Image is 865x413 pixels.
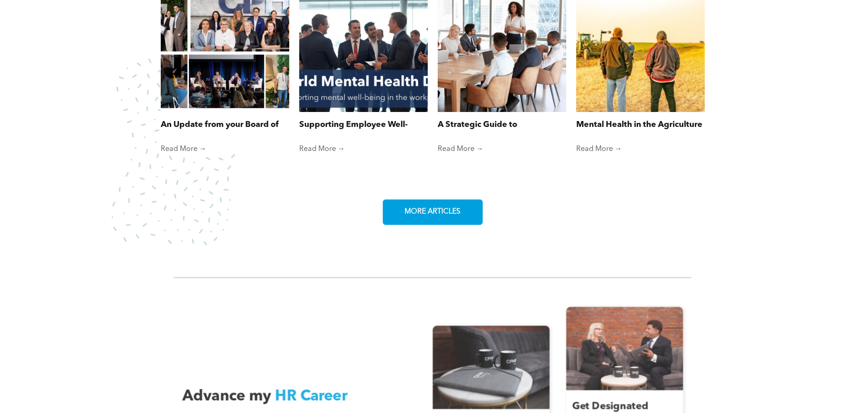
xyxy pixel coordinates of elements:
a: Read More → [299,145,428,154]
span: HR Career [275,389,347,403]
a: A Strategic Guide to Organization Restructuring, Part 1 [438,119,566,131]
a: Supporting Employee Well-Being: How HR Plays a Role in World Mental Health Day [299,119,428,131]
a: Read More → [438,145,566,154]
span: MORE ARTICLES [401,203,464,221]
a: Read More → [576,145,705,154]
span: Get Designated [572,401,648,411]
a: Mental Health in the Agriculture Industry [576,119,705,131]
a: Read More → [161,145,289,154]
a: An Update from your Board of Directors – [DATE] [161,119,289,131]
a: MORE ARTICLES [383,199,483,225]
span: Advance my [182,389,271,403]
